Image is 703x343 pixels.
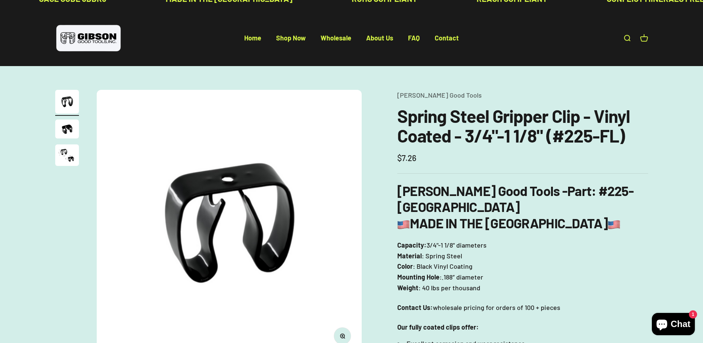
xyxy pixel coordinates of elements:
strong: : #225-[GEOGRAPHIC_DATA] [397,183,634,215]
a: About Us [366,34,393,42]
a: Home [244,34,261,42]
sale-price: $7.26 [397,151,417,164]
b: [PERSON_NAME] Good Tools - [397,183,591,199]
img: close up of a spring steel gripper clip, tool clip, durable, secure holding, Excellent corrosion ... [55,120,79,138]
span: : 40 lbs per thousand [418,282,480,293]
button: Go to item 1 [55,90,79,116]
p: 3/4"-1 1/8" diameters [397,240,648,293]
strong: Capacity: [397,241,427,249]
strong: Our fully coated clips offer: [397,323,479,331]
b: MADE IN THE [GEOGRAPHIC_DATA] [397,215,620,231]
span: .188″ diameter [442,272,483,282]
inbox-online-store-chat: Shopify online store chat [650,313,697,337]
strong: Mounting Hole [397,273,440,281]
img: Gripper clip, made & shipped from the USA! [55,90,79,114]
strong: Contact Us: [397,303,433,311]
span: : Spring Steel [422,251,462,261]
a: [PERSON_NAME] Good Tools [397,91,482,99]
span: Part [567,183,591,199]
img: close up of a spring steel gripper clip, tool clip, durable, secure holding, Excellent corrosion ... [55,144,79,166]
a: FAQ [408,34,420,42]
a: Contact [435,34,459,42]
button: Go to item 3 [55,144,79,168]
button: Go to item 2 [55,120,79,141]
strong: Color [397,262,413,270]
h1: Spring Steel Gripper Clip - Vinyl Coated - 3/4"-1 1/8" (#225-FL) [397,106,648,146]
strong: Weight [397,284,418,292]
span: : Black Vinyl Coating [413,261,472,272]
span: : [440,272,442,282]
strong: Material [397,252,422,260]
a: Wholesale [321,34,351,42]
p: wholesale pricing for orders of 100 + pieces [397,302,648,313]
a: Shop Now [276,34,306,42]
